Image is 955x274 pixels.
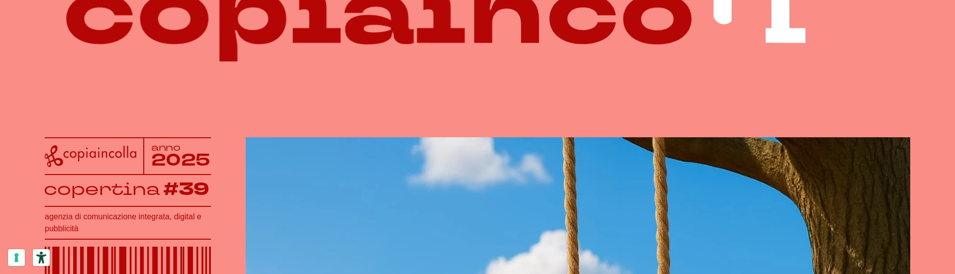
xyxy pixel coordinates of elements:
tspan: #39 [164,177,210,202]
tspan: 2025 [151,149,211,172]
tspan: anno [151,141,181,154]
button: Strumenti di accessibilità [33,249,50,266]
h1: agenzia di comunicazione integrata, digital e pubblicità [45,211,211,235]
tspan: copertina [44,178,160,200]
button: Le tue preferenze relative al consenso per le tecnologie di tracciamento [8,249,25,266]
